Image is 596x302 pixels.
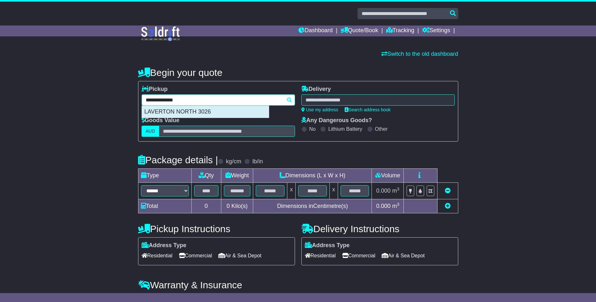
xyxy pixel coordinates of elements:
td: Qty [191,169,221,183]
label: Address Type [305,242,350,249]
td: Kilo(s) [221,199,253,213]
a: Remove this item [445,188,451,194]
td: Weight [221,169,253,183]
span: m [392,188,400,194]
sup: 3 [397,187,400,191]
label: Goods Value [142,117,180,124]
label: lb/in [252,158,263,165]
a: Use my address [301,107,338,112]
a: Tracking [386,26,414,36]
span: Residential [142,251,173,261]
span: 0 [226,203,230,209]
td: x [287,183,296,199]
span: Commercial [179,251,212,261]
span: Air & Sea Depot [218,251,261,261]
td: Dimensions (L x W x H) [253,169,372,183]
label: Pickup [142,86,168,93]
td: Type [138,169,191,183]
label: AUD [142,126,159,137]
label: Delivery [301,86,331,93]
span: m [392,203,400,209]
span: 0.000 [376,203,391,209]
a: Search address book [345,107,391,112]
span: Air & Sea Depot [382,251,425,261]
td: x [329,183,338,199]
label: kg/cm [226,158,241,165]
div: LAVERTON NORTH 3026 [142,106,269,118]
span: Residential [305,251,336,261]
h4: Delivery Instructions [301,224,458,234]
a: Switch to the old dashboard [381,51,458,57]
h4: Package details | [138,155,218,165]
td: Total [138,199,191,213]
label: Address Type [142,242,187,249]
label: No [309,126,316,132]
a: Dashboard [298,26,333,36]
typeahead: Please provide city [142,94,295,106]
td: 0 [191,199,221,213]
td: Dimensions in Centimetre(s) [253,199,372,213]
h4: Begin your quote [138,67,458,78]
h4: Warranty & Insurance [138,280,458,290]
h4: Pickup Instructions [138,224,295,234]
label: Other [375,126,388,132]
td: Volume [372,169,404,183]
a: Quote/Book [341,26,378,36]
span: 0.000 [376,188,391,194]
a: Add new item [445,203,451,209]
sup: 3 [397,202,400,207]
label: Any Dangerous Goods? [301,117,372,124]
label: Lithium Battery [328,126,362,132]
span: Commercial [342,251,375,261]
a: Settings [422,26,450,36]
